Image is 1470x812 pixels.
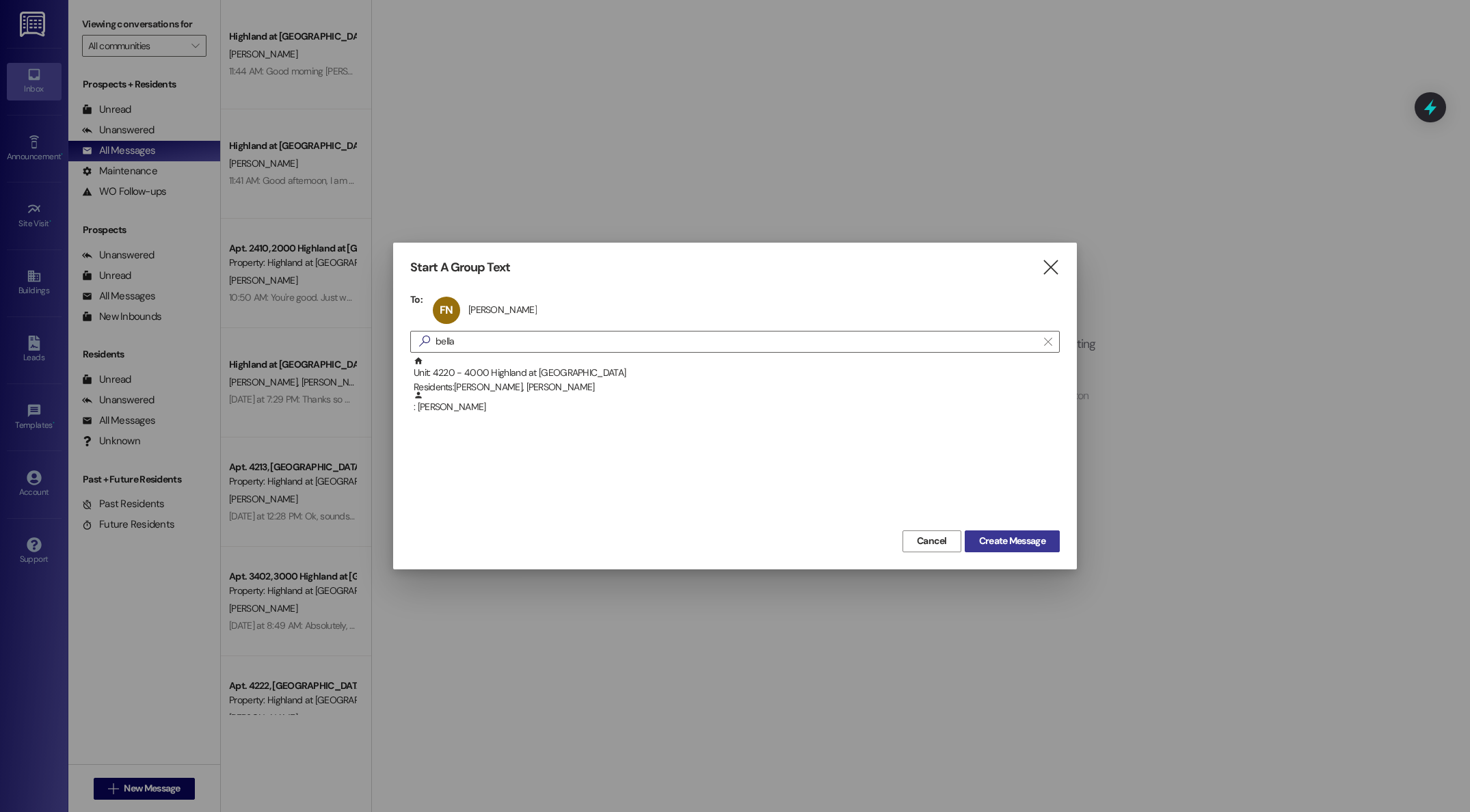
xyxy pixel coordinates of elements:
[414,390,1060,414] div: : [PERSON_NAME]
[414,380,1060,394] div: Residents: [PERSON_NAME], [PERSON_NAME]
[1037,331,1059,352] button: Clear text
[979,534,1045,548] span: Create Message
[410,293,423,306] h3: To:
[903,530,961,552] button: Cancel
[414,334,436,349] i: 
[965,530,1060,552] button: Create Message
[436,332,1037,351] input: Search for any contact or apartment
[410,390,1060,424] div: : [PERSON_NAME]
[1041,260,1060,275] i: 
[440,303,453,317] span: FN
[917,534,947,548] span: Cancel
[1044,336,1052,347] i: 
[410,260,510,275] h3: Start A Group Text
[468,303,537,316] div: [PERSON_NAME]
[410,356,1060,390] div: Unit: 4220 - 4000 Highland at [GEOGRAPHIC_DATA]Residents:[PERSON_NAME], [PERSON_NAME]
[414,356,1060,395] div: Unit: 4220 - 4000 Highland at [GEOGRAPHIC_DATA]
